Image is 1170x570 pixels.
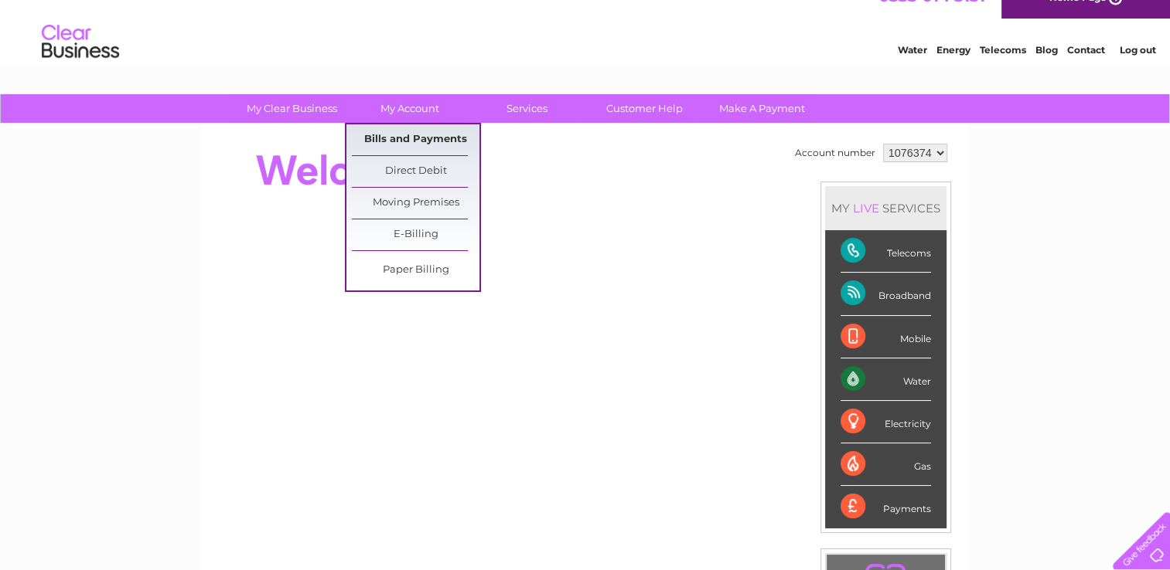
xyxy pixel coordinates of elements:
[352,156,479,187] a: Direct Debit
[1119,66,1155,77] a: Log out
[346,94,473,123] a: My Account
[841,443,931,486] div: Gas
[841,486,931,528] div: Payments
[352,255,479,286] a: Paper Billing
[1035,66,1058,77] a: Blog
[1067,66,1105,77] a: Contact
[841,230,931,273] div: Telecoms
[841,358,931,401] div: Water
[825,186,947,230] div: MY SERVICES
[878,8,985,27] a: 0333 014 3131
[220,8,951,75] div: Clear Business is a trading name of Verastar Limited (registered in [GEOGRAPHIC_DATA] No. 3667643...
[791,140,879,166] td: Account number
[352,124,479,155] a: Bills and Payments
[352,188,479,219] a: Moving Premises
[228,94,356,123] a: My Clear Business
[581,94,708,123] a: Customer Help
[841,273,931,315] div: Broadband
[898,66,927,77] a: Water
[463,94,591,123] a: Services
[41,40,120,87] img: logo.png
[850,201,882,215] div: LIVE
[698,94,826,123] a: Make A Payment
[352,219,479,250] a: E-Billing
[936,66,970,77] a: Energy
[980,66,1026,77] a: Telecoms
[841,401,931,443] div: Electricity
[841,316,931,358] div: Mobile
